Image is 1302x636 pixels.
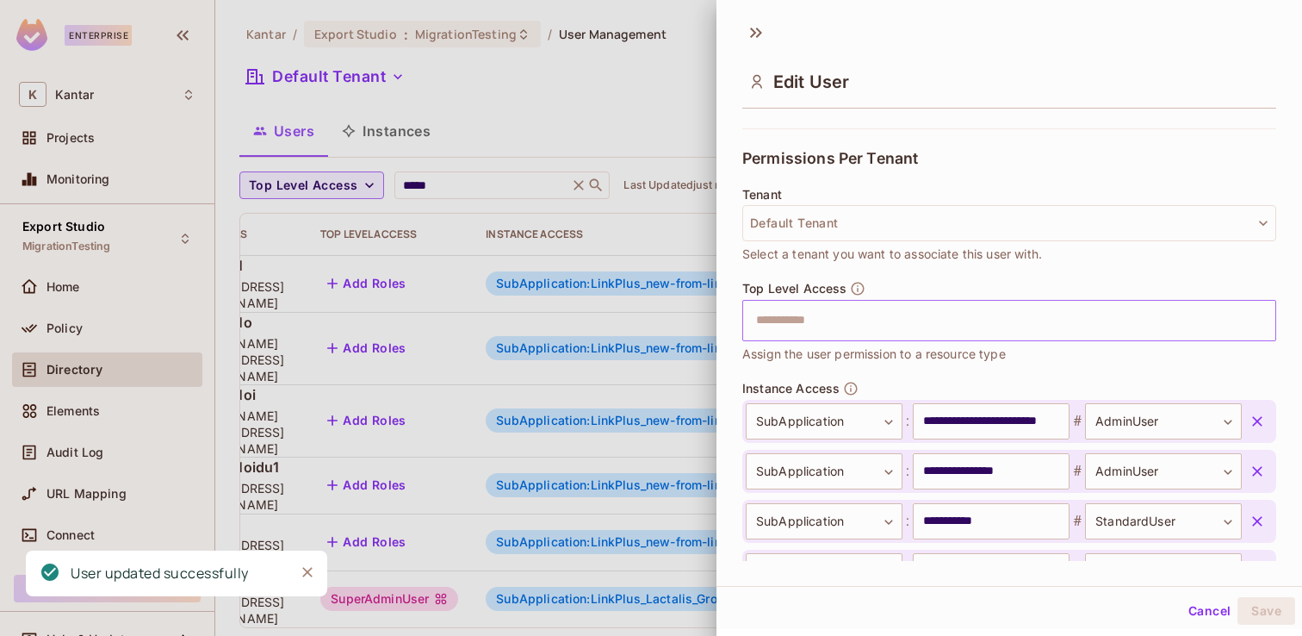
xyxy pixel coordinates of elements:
button: Open [1267,318,1270,321]
span: : [902,461,913,482]
span: : [902,511,913,532]
button: Save [1237,597,1295,625]
div: StandardUser [1085,503,1242,539]
span: Assign the user permission to a resource type [742,345,1006,364]
button: Default Tenant [742,205,1276,241]
div: SubApplication [746,403,902,440]
span: Permissions Per Tenant [742,150,918,167]
span: : [902,411,913,432]
span: # [1069,411,1085,432]
div: AdminUser [1085,403,1242,440]
span: # [1069,461,1085,482]
div: SubApplication [746,503,902,539]
div: SubApplication [746,453,902,489]
button: Cancel [1181,597,1237,625]
span: Edit User [773,72,849,92]
button: Close [294,559,320,585]
span: Tenant [742,188,782,202]
span: # [1069,511,1085,532]
div: AdminUser [1085,453,1242,489]
span: Instance Access [742,382,840,396]
span: Select a tenant you want to associate this user with. [742,245,1042,264]
div: StandardUser [1085,553,1242,589]
div: User updated successfully [71,563,249,584]
div: SubApplication [746,553,902,589]
span: Top Level Access [742,282,846,296]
